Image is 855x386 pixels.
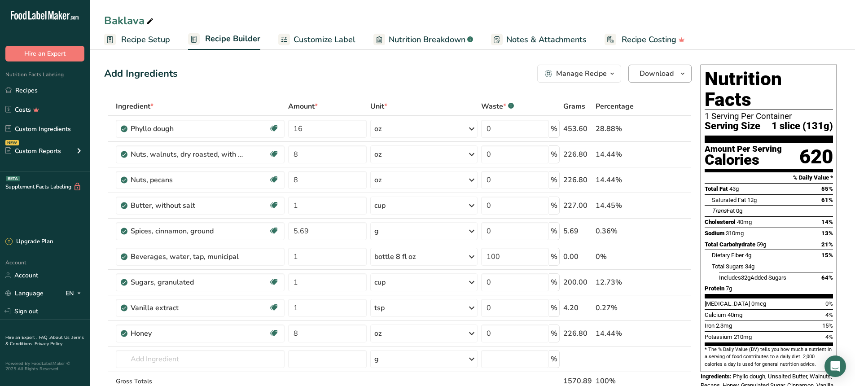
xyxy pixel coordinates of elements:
span: Recipe Setup [121,34,170,46]
div: Custom Reports [5,146,61,156]
span: 210mg [734,333,752,340]
div: oz [374,328,381,339]
div: cup [374,200,386,211]
span: 4g [745,252,751,259]
div: 28.88% [596,123,649,134]
div: 0.00 [563,251,592,262]
a: Nutrition Breakdown [373,30,473,50]
div: Honey [131,328,243,339]
span: Iron [705,322,715,329]
span: Serving Size [705,121,760,132]
div: oz [374,123,381,134]
div: Add Ingredients [104,66,178,81]
span: 13% [821,230,833,237]
i: Trans [712,207,727,214]
div: Waste [481,101,514,112]
a: Language [5,285,44,301]
button: Hire an Expert [5,46,84,61]
span: 4% [825,311,833,318]
span: Dietary Fiber [712,252,744,259]
div: Butter, without salt [131,200,243,211]
div: Manage Recipe [556,68,607,79]
span: 0g [736,207,742,214]
span: 12g [747,197,757,203]
a: Recipe Setup [104,30,170,50]
div: 1 Serving Per Container [705,112,833,121]
a: Terms & Conditions . [5,334,84,347]
div: Sugars, granulated [131,277,243,288]
span: Percentage [596,101,634,112]
section: * The % Daily Value (DV) tells you how much a nutrient in a serving of food contributes to a dail... [705,346,833,368]
span: Potassium [705,333,732,340]
span: 40mg [737,219,752,225]
span: Download [640,68,674,79]
span: Ingredients: [701,373,732,380]
h1: Nutrition Facts [705,69,833,110]
span: Recipe Costing [622,34,676,46]
div: 200.00 [563,277,592,288]
span: 15% [822,322,833,329]
button: Download [628,65,692,83]
a: FAQ . [39,334,50,341]
div: Beverages, water, tap, municipal [131,251,243,262]
div: 14.44% [596,149,649,160]
div: 226.80 [563,175,592,185]
span: 21% [821,241,833,248]
span: Total Fat [705,185,728,192]
div: NEW [5,140,19,145]
div: 12.73% [596,277,649,288]
div: Open Intercom Messenger [824,355,846,377]
span: Notes & Attachments [506,34,587,46]
div: cup [374,277,386,288]
input: Add Ingredient [116,350,285,368]
span: 55% [821,185,833,192]
span: Calcium [705,311,726,318]
span: 40mg [728,311,742,318]
div: 14.44% [596,328,649,339]
span: Unit [370,101,387,112]
span: 15% [821,252,833,259]
div: Powered By FoodLabelMaker © 2025 All Rights Reserved [5,361,84,372]
span: 4% [825,333,833,340]
div: 14.45% [596,200,649,211]
div: Calories [705,154,782,167]
div: g [374,226,379,237]
span: Total Sugars [712,263,744,270]
a: Privacy Policy [35,341,62,347]
span: 14% [821,219,833,225]
div: 226.80 [563,328,592,339]
span: 59g [757,241,766,248]
button: Manage Recipe [537,65,621,83]
div: Phyllo dough [131,123,243,134]
a: Hire an Expert . [5,334,37,341]
span: Saturated Fat [712,197,746,203]
a: About Us . [50,334,71,341]
a: Recipe Costing [605,30,685,50]
span: Nutrition Breakdown [389,34,465,46]
span: 0mcg [751,300,766,307]
span: 64% [821,274,833,281]
span: 32g [741,274,750,281]
div: 14.44% [596,175,649,185]
section: % Daily Value * [705,172,833,183]
div: Amount Per Serving [705,145,782,154]
div: Spices, cinnamon, ground [131,226,243,237]
span: 2.3mg [716,322,732,329]
div: tsp [374,303,385,313]
a: Notes & Attachments [491,30,587,50]
div: 0.27% [596,303,649,313]
div: Vanilla extract [131,303,243,313]
div: oz [374,149,381,160]
div: 226.80 [563,149,592,160]
span: Protein [705,285,724,292]
div: Nuts, pecans [131,175,243,185]
div: Nuts, walnuts, dry roasted, with salt added [131,149,243,160]
span: 7g [726,285,732,292]
div: EN [66,288,84,299]
div: 5.69 [563,226,592,237]
span: 34g [745,263,754,270]
a: Recipe Builder [188,29,260,50]
div: 620 [799,145,833,169]
span: 61% [821,197,833,203]
span: Includes Added Sugars [719,274,786,281]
